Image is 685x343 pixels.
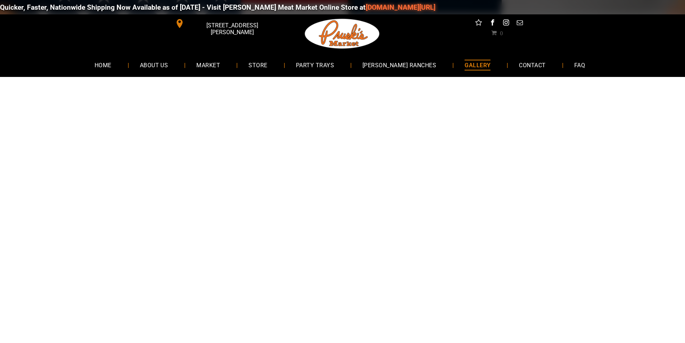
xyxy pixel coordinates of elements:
a: email [515,18,524,29]
a: instagram [501,18,511,29]
a: PARTY TRAYS [285,55,345,74]
img: Pruski-s+Market+HQ+Logo2-1920w.png [303,14,381,53]
a: ABOUT US [129,55,179,74]
a: FAQ [563,55,596,74]
span: [STREET_ADDRESS][PERSON_NAME] [186,18,278,39]
a: GALLERY [454,55,501,74]
a: MARKET [186,55,231,74]
a: [PERSON_NAME] RANCHES [352,55,447,74]
span: 0 [500,30,503,36]
a: [STREET_ADDRESS][PERSON_NAME] [170,18,280,29]
a: STORE [238,55,278,74]
a: HOME [84,55,122,74]
a: CONTACT [508,55,556,74]
a: facebook [488,18,497,29]
a: Social network [474,18,483,29]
